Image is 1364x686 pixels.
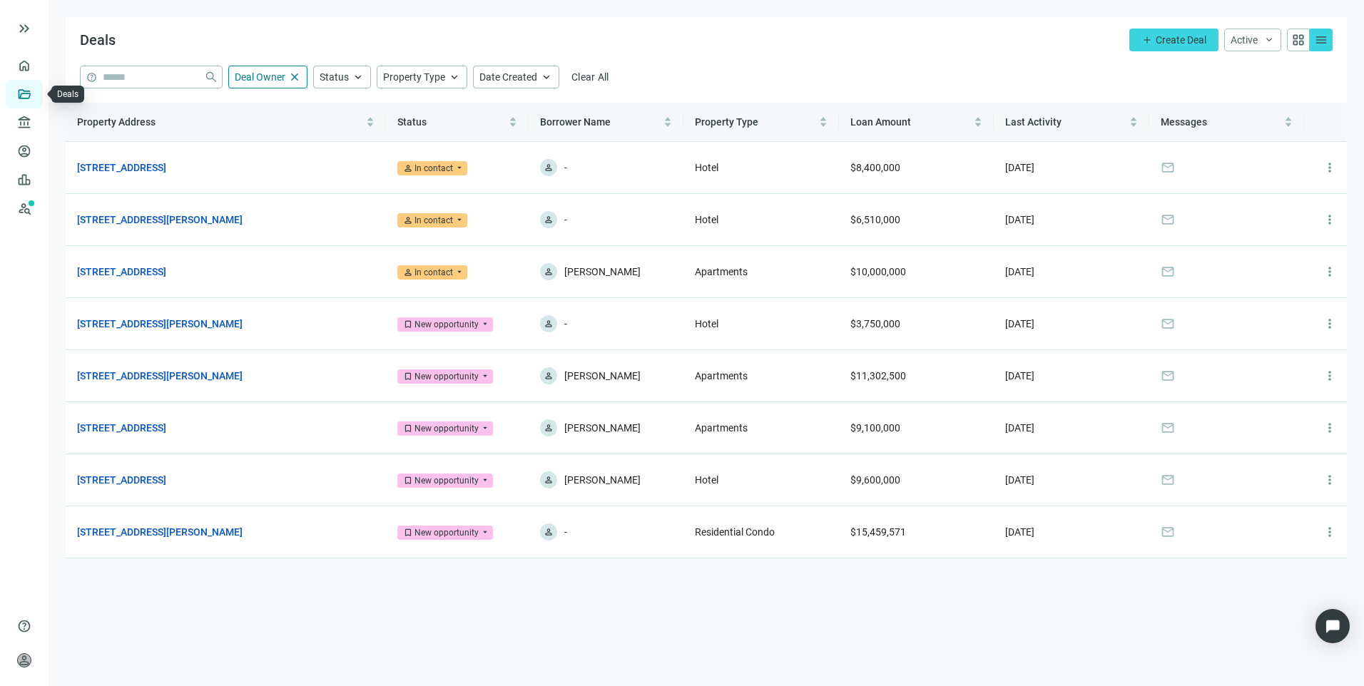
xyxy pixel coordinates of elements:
span: menu [1314,33,1328,47]
button: more_vert [1315,414,1344,442]
span: - [564,211,567,228]
span: person [544,423,554,433]
span: person [544,215,554,225]
button: more_vert [1315,205,1344,234]
span: Hotel [695,474,718,486]
span: Date Created [479,71,537,83]
button: more_vert [1315,466,1344,494]
span: keyboard_arrow_down [1263,34,1275,46]
div: Open Intercom Messenger [1315,609,1350,643]
span: [DATE] [1005,214,1034,225]
span: Create Deal [1156,34,1206,46]
span: person [544,267,554,277]
span: [PERSON_NAME] [564,367,641,384]
span: bookmark [403,476,413,486]
div: New opportunity [414,317,479,332]
span: $9,600,000 [850,474,900,486]
a: [STREET_ADDRESS] [77,160,166,175]
span: more_vert [1323,317,1337,331]
span: bookmark [403,528,413,538]
span: keyboard_arrow_up [352,71,365,83]
span: person [403,267,413,277]
a: [STREET_ADDRESS] [77,472,166,488]
span: Last Activity [1005,116,1062,128]
span: - [564,523,567,541]
a: [STREET_ADDRESS][PERSON_NAME] [77,368,243,384]
span: $15,459,571 [850,526,906,538]
span: more_vert [1323,525,1337,539]
button: more_vert [1315,309,1344,338]
a: [STREET_ADDRESS] [77,264,166,280]
span: [PERSON_NAME] [564,263,641,280]
span: more_vert [1323,160,1337,175]
span: Clear All [571,71,609,83]
span: Borrower Name [540,116,611,128]
button: Activekeyboard_arrow_down [1224,29,1281,51]
span: Status [320,71,349,83]
span: $3,750,000 [850,318,900,329]
button: more_vert [1315,257,1344,286]
button: keyboard_double_arrow_right [16,20,33,37]
span: [DATE] [1005,162,1034,173]
button: Clear All [565,66,616,88]
span: mail [1161,317,1175,331]
span: more_vert [1323,369,1337,383]
span: person [403,163,413,173]
span: [DATE] [1005,474,1034,486]
span: keyboard_arrow_up [540,71,553,83]
span: $8,400,000 [850,162,900,173]
span: [DATE] [1005,422,1034,434]
span: [PERSON_NAME] [564,471,641,488]
div: In contact [414,265,453,280]
button: more_vert [1315,153,1344,182]
span: Residential Condo [695,526,775,538]
span: help [17,619,31,633]
span: [DATE] [1005,318,1034,329]
span: help [86,72,97,83]
span: more_vert [1323,213,1337,227]
span: person [544,475,554,485]
span: mail [1161,369,1175,383]
span: Property Type [695,116,758,128]
span: Deal Owner [235,71,285,83]
button: more_vert [1315,518,1344,546]
span: $6,510,000 [850,214,900,225]
span: grid_view [1291,33,1306,47]
div: New opportunity [414,526,479,540]
span: person [544,319,554,329]
span: $9,100,000 [850,422,900,434]
a: [STREET_ADDRESS][PERSON_NAME] [77,316,243,332]
span: Apartments [695,266,748,277]
span: person [544,163,554,173]
span: [DATE] [1005,266,1034,277]
span: [DATE] [1005,370,1034,382]
span: keyboard_arrow_up [448,71,461,83]
span: Active [1231,34,1258,46]
a: [STREET_ADDRESS][PERSON_NAME] [77,524,243,540]
span: bookmark [403,424,413,434]
span: $10,000,000 [850,266,906,277]
div: New opportunity [414,369,479,384]
span: more_vert [1323,421,1337,435]
span: bookmark [403,372,413,382]
div: New opportunity [414,473,479,488]
span: Status [397,116,427,128]
span: add [1141,34,1153,46]
div: In contact [414,161,453,175]
span: $11,302,500 [850,370,906,382]
span: account_balance [17,116,27,130]
span: person [17,653,31,667]
span: person [544,371,554,381]
span: [DATE] [1005,526,1034,538]
span: bookmark [403,319,413,329]
span: mail [1161,213,1175,227]
span: Apartments [695,422,748,434]
span: - [564,315,567,332]
span: Apartments [695,370,748,382]
span: mail [1161,160,1175,175]
a: [STREET_ADDRESS][PERSON_NAME] [77,212,243,227]
div: New opportunity [414,421,479,436]
button: more_vert [1315,362,1344,390]
span: mail [1161,525,1175,539]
